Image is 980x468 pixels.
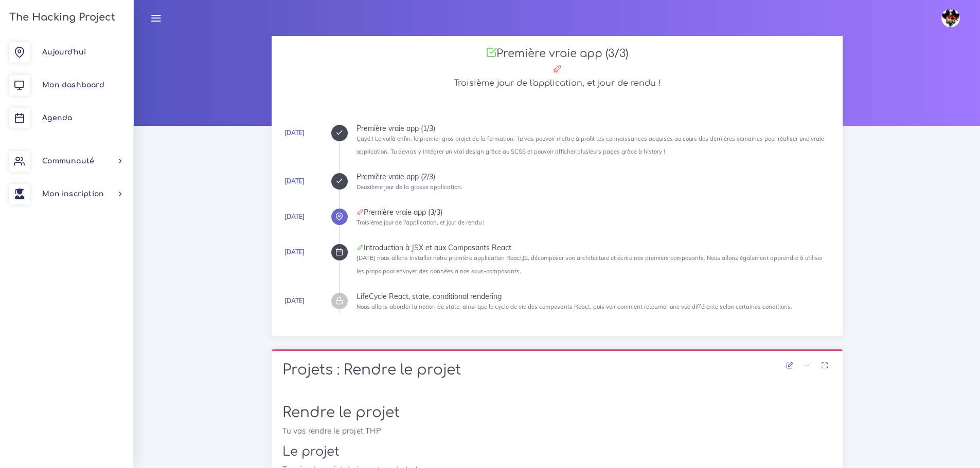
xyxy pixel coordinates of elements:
[282,404,832,422] h1: Rendre le projet
[357,244,832,251] div: Introduction à JSX et aux Composants React
[284,248,305,256] a: [DATE]
[357,219,485,226] small: Troisième jour de l'application, et jour de rendu !
[282,47,832,60] h3: Première vraie app (3/3)
[42,48,86,56] span: Aujourd'hui
[282,425,832,437] p: Tu vas rendre le projet THP
[357,254,823,274] small: [DATE] nous allons installer notre première application ReactJS, décomposer son architecture et é...
[282,362,832,379] h1: Projets : Rendre le projet
[941,9,960,27] img: avatar
[284,177,305,185] a: [DATE]
[357,135,824,155] small: Çayé ! Le voilà enfin, le premier gros projet de la formation. Tu vas pouvoir mettre à profit tes...
[6,12,115,23] h3: The Hacking Project
[357,183,462,191] small: Deuxième jour de la grosse application.
[282,444,832,459] h2: Le projet
[357,125,832,132] div: Première vraie app (1/3)
[357,293,832,300] div: LifeCycle React, state, conditional rendering
[42,190,104,198] span: Mon inscription
[284,211,305,222] div: [DATE]
[42,114,72,122] span: Agenda
[42,157,94,165] span: Communauté
[357,303,792,310] small: Nous allons aborder la notion de state, ainsi que le cycle de vie des composants React, puis voir...
[284,129,305,137] a: [DATE]
[282,79,832,88] h5: Troisième jour de l'application, et jour de rendu !
[42,81,104,89] span: Mon dashboard
[284,295,305,307] div: [DATE]
[357,209,832,216] div: Première vraie app (3/3)
[357,173,832,180] div: Première vraie app (2/3)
